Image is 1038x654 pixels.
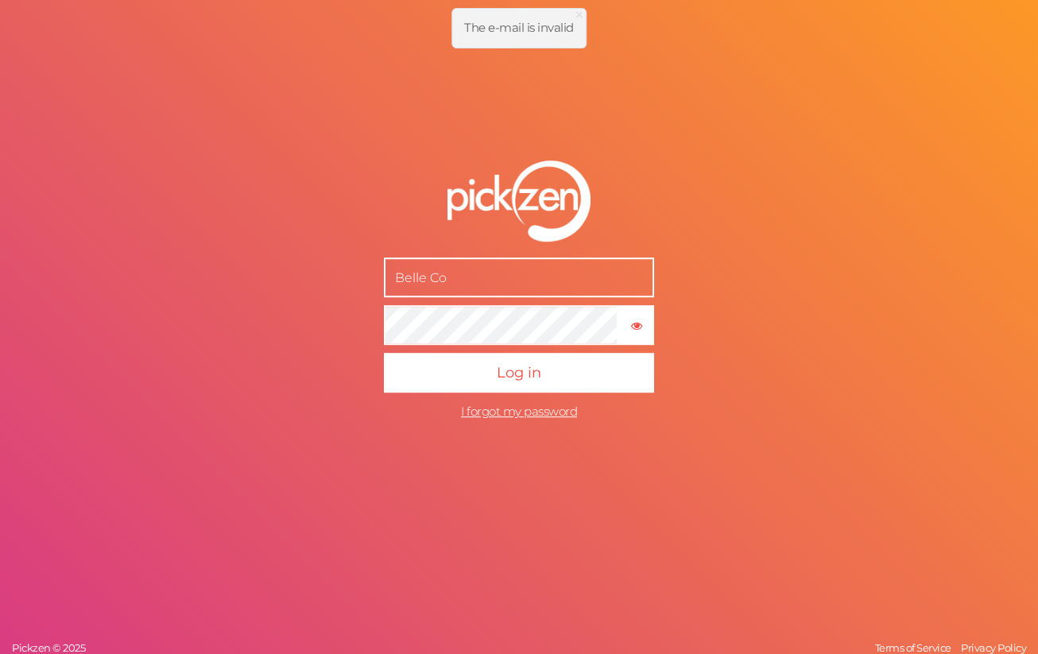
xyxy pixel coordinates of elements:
a: Pickzen © 2025 [8,641,89,654]
span: Privacy Policy [961,641,1026,654]
span: × [574,3,585,26]
input: E-mail [384,257,654,297]
a: Privacy Policy [957,641,1030,654]
img: pz-logo-white.png [447,161,591,242]
span: Log in [497,364,541,381]
a: Terms of Service [871,641,955,654]
button: Log in [384,353,654,393]
span: The e-mail is invalid [464,20,574,35]
span: Terms of Service [875,641,951,654]
a: I forgot my password [461,404,577,419]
